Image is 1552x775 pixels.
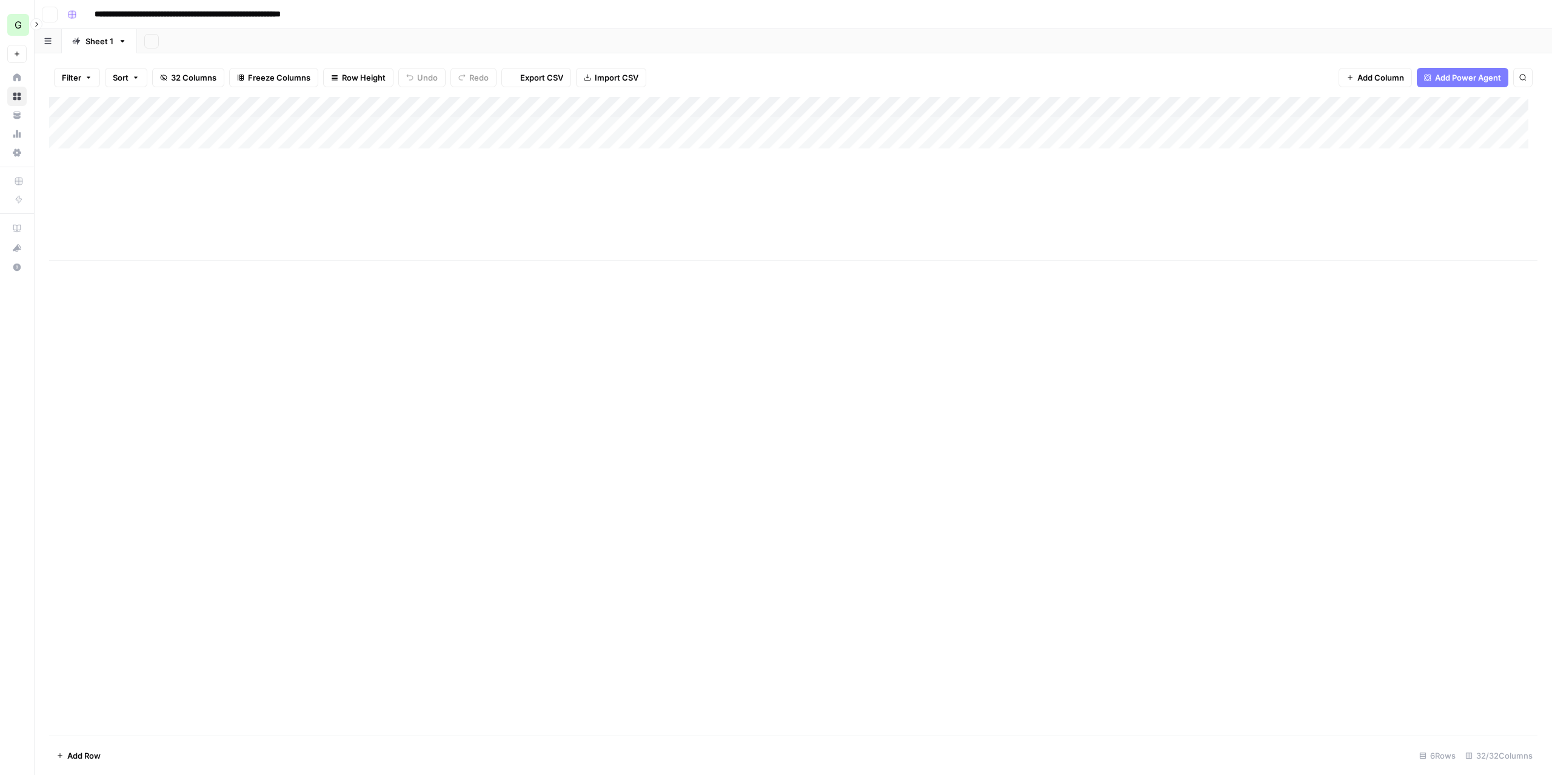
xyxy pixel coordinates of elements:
button: What's new? [7,238,27,258]
span: Redo [469,72,489,84]
span: Sort [113,72,129,84]
a: Browse [7,87,27,106]
span: Row Height [342,72,386,84]
button: Add Column [1339,68,1412,87]
button: Redo [450,68,497,87]
div: What's new? [8,239,26,257]
a: Your Data [7,105,27,125]
button: Filter [54,68,100,87]
button: Add Power Agent [1417,68,1508,87]
button: Workspace: Growth 49 [7,10,27,40]
span: Add Power Agent [1435,72,1501,84]
a: AirOps Academy [7,219,27,238]
button: Import CSV [576,68,646,87]
span: Add Column [1357,72,1404,84]
span: Freeze Columns [248,72,310,84]
button: 32 Columns [152,68,224,87]
button: Add Row [49,746,108,765]
span: 32 Columns [171,72,216,84]
span: Export CSV [520,72,563,84]
a: Home [7,68,27,87]
span: Undo [417,72,438,84]
span: Add Row [67,750,101,762]
span: Filter [62,72,81,84]
button: Row Height [323,68,393,87]
button: Freeze Columns [229,68,318,87]
div: 6 Rows [1414,746,1460,765]
span: G [15,18,22,32]
button: Help + Support [7,258,27,277]
div: Sheet 1 [85,35,113,47]
a: Settings [7,143,27,162]
span: Import CSV [595,72,638,84]
a: Sheet 1 [62,29,137,53]
button: Export CSV [501,68,571,87]
button: Sort [105,68,147,87]
div: 32/32 Columns [1460,746,1537,765]
a: Usage [7,124,27,144]
button: Undo [398,68,446,87]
